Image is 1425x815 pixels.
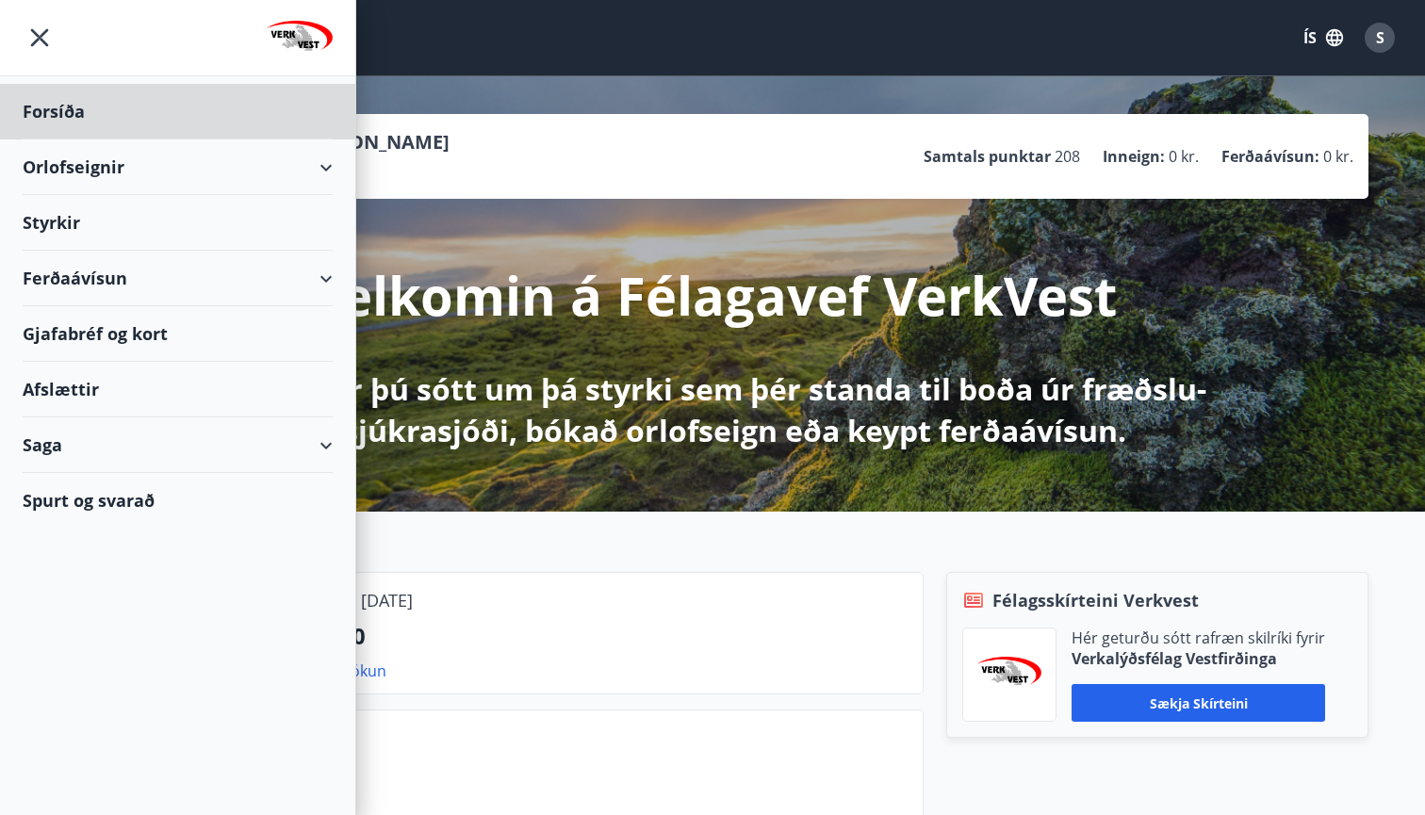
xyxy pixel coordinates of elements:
div: Styrkir [23,195,333,251]
button: S [1357,15,1402,60]
span: 208 [1055,146,1080,167]
p: Ferðaávísun : [1221,146,1319,167]
div: Ferðaávísun [23,251,333,306]
span: 0 kr. [1323,146,1353,167]
div: Saga [23,417,333,473]
p: Hér getur þú sótt um þá styrki sem þér standa til boða úr fræðslu- og sjúkrasjóði, bókað orlofsei... [215,368,1210,451]
span: S [1376,27,1384,48]
img: jihgzMk4dcgjRAW2aMgpbAqQEG7LZi0j9dOLAUvz.png [977,657,1041,693]
img: union_logo [267,21,333,58]
p: Svignaskarð 30 [195,620,908,652]
p: Samtals punktar [924,146,1051,167]
div: Afslættir [23,362,333,417]
p: Velkomin á Félagavef VerkVest [308,259,1117,331]
p: Verkalýðsfélag Vestfirðinga [1072,648,1325,669]
div: Orlofseignir [23,139,333,195]
span: Félagsskírteini Verkvest [992,588,1199,612]
div: Gjafabréf og kort [23,306,333,362]
p: Hér geturðu sótt rafræn skilríki fyrir [1072,628,1325,648]
button: ÍS [1293,21,1353,55]
span: 0 kr. [1169,146,1199,167]
button: menu [23,21,57,55]
button: Sækja skírteini [1072,684,1325,722]
div: Forsíða [23,84,333,139]
div: Spurt og svarað [23,473,333,528]
p: Næstu helgi [195,758,908,790]
p: Inneign : [1103,146,1165,167]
